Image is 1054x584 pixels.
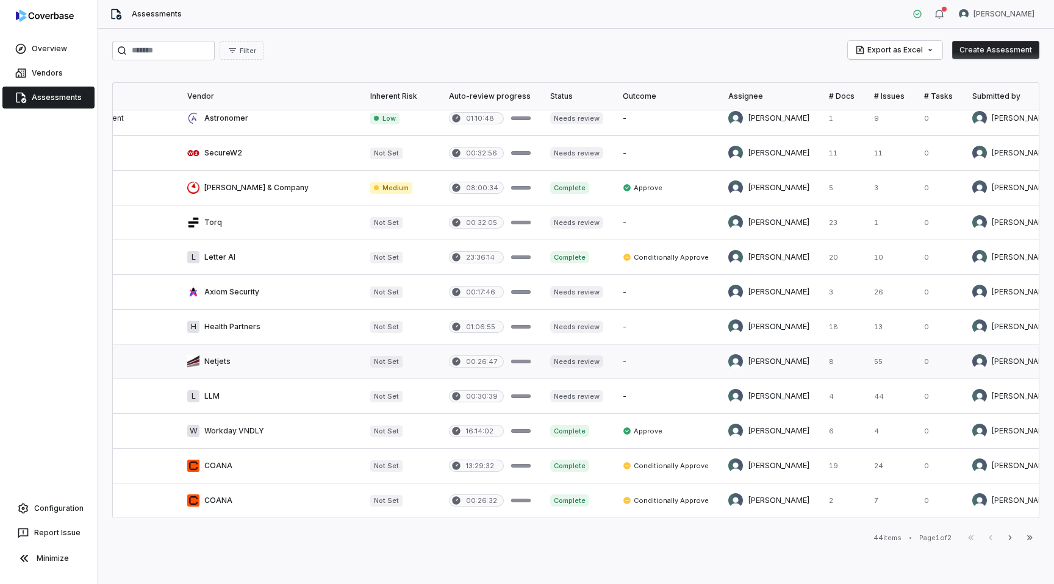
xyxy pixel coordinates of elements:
img: Tomo Majima avatar [972,285,987,299]
img: Adeola Ajiginni avatar [728,250,743,265]
td: - [613,344,719,379]
img: Adeola Ajiginni avatar [728,146,743,160]
button: Minimize [5,546,92,571]
img: Sayantan Bhattacherjee avatar [728,389,743,404]
img: Tomo Majima avatar [972,354,987,369]
img: Sayantan Bhattacherjee avatar [728,424,743,438]
img: Tomo Majima avatar [972,180,987,195]
img: Adeola Ajiginni avatar [972,146,987,160]
img: Sayantan Bhattacherjee avatar [728,215,743,230]
img: Sayantan Bhattacherjee avatar [728,354,743,369]
button: Report Issue [5,522,92,544]
img: Sayantan Bhattacherjee avatar [972,111,987,126]
img: Sayantan Bhattacherjee avatar [972,493,987,508]
div: Page 1 of 2 [919,533,952,543]
div: # Issues [874,91,905,101]
div: • [909,533,912,542]
a: Overview [2,38,95,60]
div: Submitted by [972,91,1052,101]
span: Filter [240,46,256,55]
div: Assignee [728,91,809,101]
img: Sayantan Bhattacherjee avatar [728,493,743,508]
img: Tomo Majima avatar [728,285,743,299]
span: [PERSON_NAME] [973,9,1034,19]
img: Sayantan Bhattacherjee avatar [959,9,969,19]
img: Sayantan Bhattacherjee avatar [728,458,743,473]
a: Vendors [2,62,95,84]
a: Assessments [2,87,95,109]
button: Export as Excel [848,41,942,59]
div: 44 items [873,533,902,543]
td: - [613,205,719,240]
div: Status [550,91,603,101]
div: Inherent Risk [370,91,429,101]
div: # Tasks [924,91,953,101]
td: - [613,136,719,171]
a: Configuration [5,497,92,519]
img: logo-D7KZi-bG.svg [16,10,74,22]
img: Sayantan Bhattacherjee avatar [972,215,987,230]
span: Assessments [132,9,182,19]
img: Sayantan Bhattacherjee avatar [728,319,743,334]
div: Auto-review progress [449,91,531,101]
button: Sayantan Bhattacherjee avatar[PERSON_NAME] [952,5,1042,23]
img: Sayantan Bhattacherjee avatar [972,458,987,473]
img: Sayantan Bhattacherjee avatar [972,319,987,334]
button: Filter [220,41,264,60]
button: Create Assessment [952,41,1039,59]
img: Sayantan Bhattacherjee avatar [972,389,987,404]
td: - [613,379,719,414]
img: Sayantan Bhattacherjee avatar [728,111,743,126]
td: - [613,310,719,344]
div: Outcome [623,91,709,101]
img: Tomo Majima avatar [728,180,743,195]
img: Sayantan Bhattacherjee avatar [972,424,987,438]
div: Vendor [187,91,351,101]
img: Adeola Ajiginni avatar [972,250,987,265]
td: - [613,101,719,136]
td: - [613,275,719,310]
div: # Docs [829,91,855,101]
